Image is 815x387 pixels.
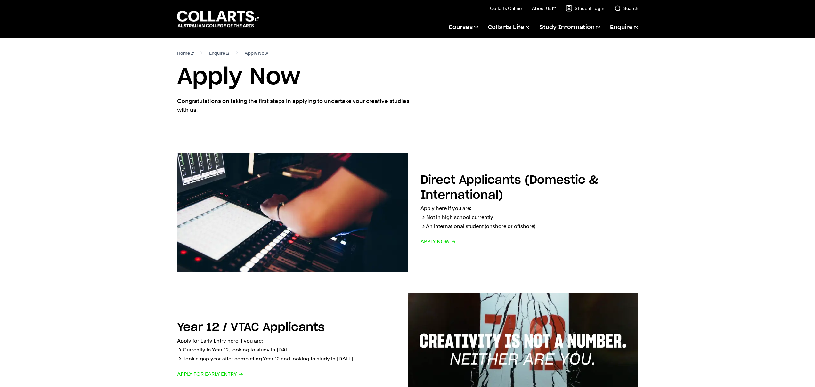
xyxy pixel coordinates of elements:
a: Enquire [610,17,638,38]
a: Enquire [209,49,229,58]
h2: Direct Applicants (Domestic & International) [420,174,598,201]
a: Collarts Life [488,17,529,38]
div: Go to homepage [177,10,259,28]
p: Apply here if you are: → Not in high school currently → An international student (onshore or offs... [420,204,638,231]
h2: Year 12 / VTAC Applicants [177,322,325,333]
a: Student Login [566,5,604,12]
p: Apply for Early Entry here if you are: → Currently in Year 12, looking to study in [DATE] → Took ... [177,336,395,363]
span: Apply Now [245,49,268,58]
a: About Us [532,5,556,12]
p: Congratulations on taking the first steps in applying to undertake your creative studies with us. [177,97,411,115]
a: Search [615,5,638,12]
span: Apply for Early Entry [177,370,243,379]
a: Direct Applicants (Domestic & International) Apply here if you are:→ Not in high school currently... [177,153,638,272]
h1: Apply Now [177,63,638,92]
a: Courses [449,17,478,38]
a: Study Information [540,17,600,38]
a: Collarts Online [490,5,522,12]
a: Home [177,49,194,58]
span: Apply now [420,237,456,246]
